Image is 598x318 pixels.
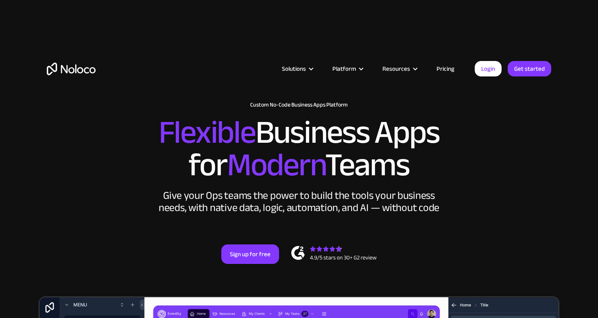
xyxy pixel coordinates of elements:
[47,63,96,75] a: home
[382,63,410,74] div: Resources
[221,244,279,264] a: Sign up for free
[475,61,502,76] a: Login
[372,63,426,74] div: Resources
[332,63,356,74] div: Platform
[227,135,325,195] span: Modern
[157,189,441,214] div: Give your Ops teams the power to build the tools your business needs, with native data, logic, au...
[159,102,255,163] span: Flexible
[322,63,372,74] div: Platform
[47,116,551,181] h2: Business Apps for Teams
[508,61,551,76] a: Get started
[282,63,306,74] div: Solutions
[272,63,322,74] div: Solutions
[426,63,465,74] a: Pricing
